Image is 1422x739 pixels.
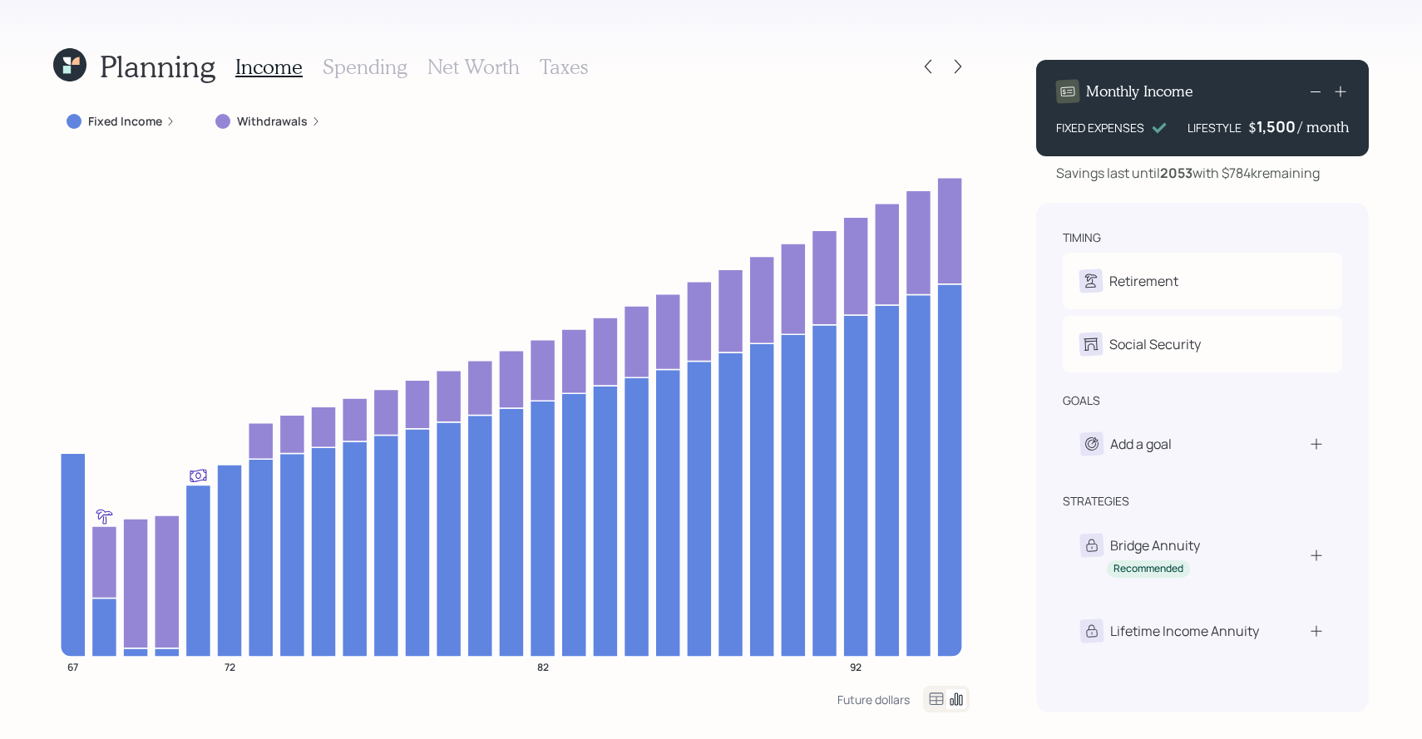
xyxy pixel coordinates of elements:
div: timing [1063,229,1101,246]
label: Fixed Income [88,113,162,130]
tspan: 92 [850,659,862,673]
div: FIXED EXPENSES [1056,119,1144,136]
h3: Taxes [540,55,588,79]
div: Add a goal [1110,434,1172,454]
h4: / month [1298,118,1349,136]
div: goals [1063,392,1100,409]
h3: Income [235,55,303,79]
div: Retirement [1109,271,1178,291]
div: Recommended [1113,562,1183,576]
div: Savings last until with $784k remaining [1056,163,1320,183]
h1: Planning [100,48,215,84]
h4: Monthly Income [1086,82,1193,101]
h4: $ [1248,118,1257,136]
div: Future dollars [837,692,910,707]
label: Withdrawals [237,113,308,130]
div: 1,500 [1257,116,1298,136]
div: LIFESTYLE [1187,119,1242,136]
tspan: 67 [67,659,78,673]
div: Lifetime Income Annuity [1110,621,1259,641]
div: Social Security [1109,334,1201,354]
tspan: 72 [225,659,235,673]
h3: Spending [323,55,407,79]
b: 2053 [1160,164,1192,182]
div: strategies [1063,493,1129,510]
h3: Net Worth [427,55,520,79]
tspan: 82 [537,659,549,673]
div: Bridge Annuity [1110,535,1200,555]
